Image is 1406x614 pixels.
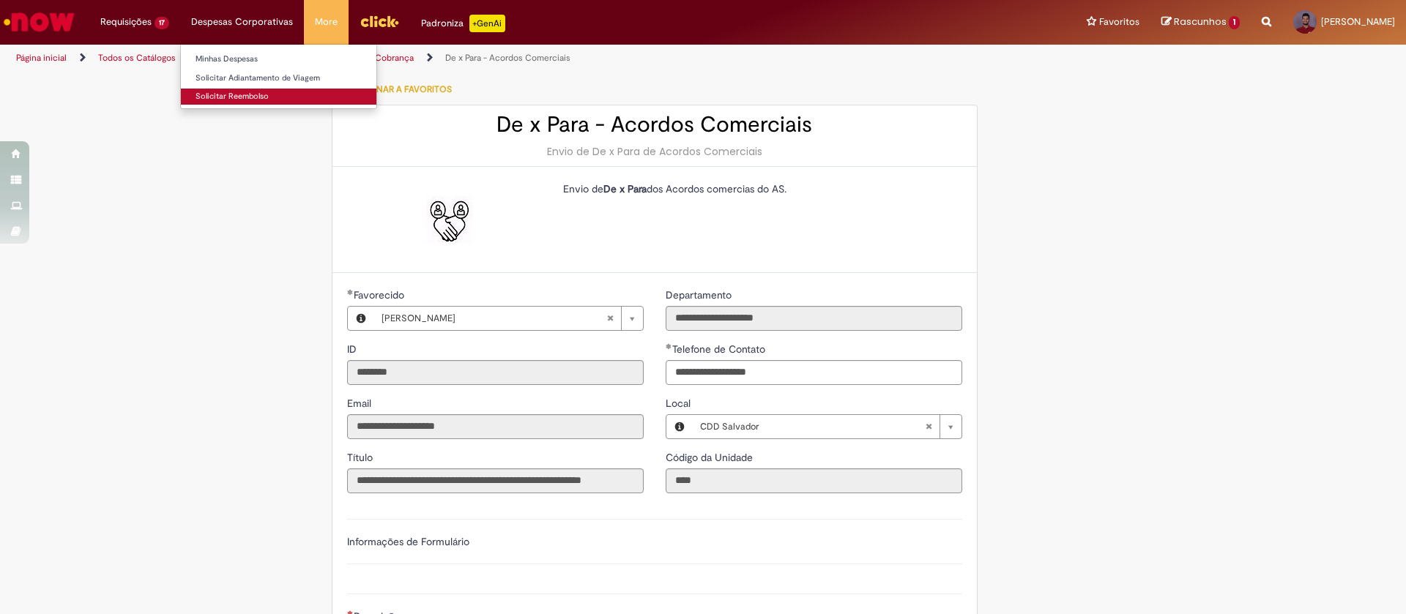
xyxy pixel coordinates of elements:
abbr: Limpar campo Local [918,415,940,438]
span: Favoritos [1099,15,1139,29]
img: ServiceNow [1,7,77,37]
span: Somente leitura - Email [347,397,374,410]
a: Rascunhos [1161,15,1240,29]
span: Rascunhos [1174,15,1227,29]
strong: De x Para [603,182,647,195]
span: [PERSON_NAME] [382,307,606,330]
span: Necessários - Favorecido [354,288,407,302]
span: 17 [155,17,169,29]
abbr: Limpar campo Favorecido [599,307,621,330]
label: Somente leitura - Departamento [666,288,734,302]
span: Despesas Corporativas [191,15,293,29]
input: Código da Unidade [666,468,962,493]
p: +GenAi [469,15,505,32]
img: De x Para - Acordos Comerciais [426,196,473,243]
a: [PERSON_NAME]Limpar campo Favorecido [374,307,643,330]
a: Solicitar Adiantamento de Viagem [181,70,376,86]
label: Somente leitura - Código da Unidade [666,450,756,465]
button: Local, Visualizar este registro CDD Salvador [666,415,693,438]
label: Somente leitura - ID [347,342,360,356]
span: Somente leitura - Departamento [666,288,734,302]
a: Cobrança [375,52,414,64]
button: Adicionar a Favoritos [332,74,460,105]
span: Adicionar a Favoritos [346,83,452,95]
input: Telefone de Contato [666,360,962,385]
p: Envio de dos Acordos comercias do AS. [563,181,951,196]
a: De x Para - Acordos Comerciais [445,52,570,64]
label: Informações de Formulário [347,535,469,548]
span: CDD Salvador [700,415,925,438]
label: Somente leitura - Email [347,396,374,411]
a: CDD SalvadorLimpar campo Local [693,415,961,438]
ul: Trilhas de página [11,45,926,72]
span: Requisições [100,15,152,29]
a: Solicitar Reembolso [181,89,376,105]
input: Título [347,468,644,493]
span: Telefone de Contato [672,342,768,356]
button: Favorecido, Visualizar este registro Joao Gabriel Costa Cassimiro [348,307,374,330]
a: Todos os Catálogos [98,52,176,64]
div: Padroniza [421,15,505,32]
label: Somente leitura - Título [347,450,376,465]
input: ID [347,360,644,385]
div: Envio de De x Para de Acordos Comerciais [347,144,962,159]
ul: Despesas Corporativas [180,44,377,109]
span: Local [666,397,693,410]
h2: De x Para - Acordos Comerciais [347,113,962,137]
a: Minhas Despesas [181,51,376,67]
a: Página inicial [16,52,67,64]
input: Email [347,414,644,439]
span: Obrigatório Preenchido [666,343,672,349]
span: Somente leitura - ID [347,342,360,356]
img: click_logo_yellow_360x200.png [360,10,399,32]
span: Somente leitura - Código da Unidade [666,451,756,464]
span: [PERSON_NAME] [1321,15,1395,28]
span: Somente leitura - Título [347,451,376,464]
span: More [315,15,338,29]
span: Obrigatório Preenchido [347,289,354,295]
input: Departamento [666,306,962,331]
span: 1 [1229,16,1240,29]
